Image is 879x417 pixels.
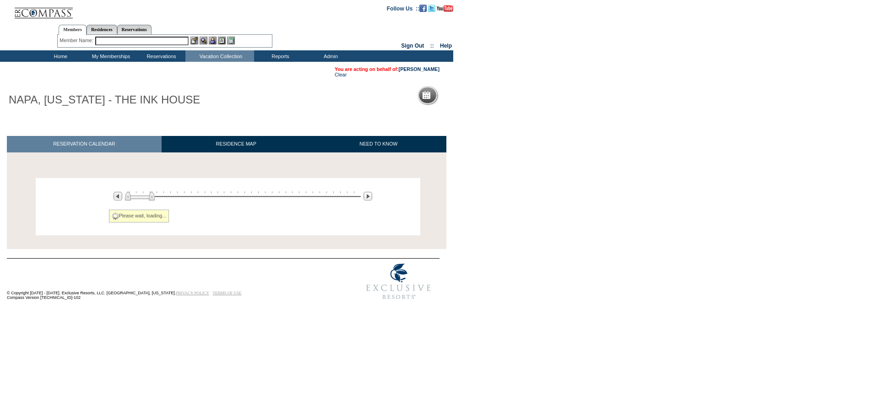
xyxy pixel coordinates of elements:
td: Home [34,50,85,62]
img: Become our fan on Facebook [419,5,427,12]
img: View [200,37,207,44]
span: :: [430,43,434,49]
img: Impersonate [209,37,217,44]
img: Follow us on Twitter [428,5,435,12]
a: TERMS OF USE [213,291,242,295]
div: Please wait, loading... [109,210,169,222]
a: Subscribe to our YouTube Channel [437,5,453,11]
a: Residences [87,25,117,34]
td: Follow Us :: [387,5,419,12]
img: Subscribe to our YouTube Channel [437,5,453,12]
a: Become our fan on Facebook [419,5,427,11]
a: PRIVACY POLICY [176,291,209,295]
td: Reports [254,50,304,62]
a: Reservations [117,25,152,34]
a: NEED TO KNOW [310,136,446,152]
a: Members [59,25,87,35]
h1: NAPA, [US_STATE] - THE INK HOUSE [7,92,202,108]
img: Previous [114,192,122,200]
a: Sign Out [401,43,424,49]
td: © Copyright [DATE] - [DATE]. Exclusive Resorts, LLC. [GEOGRAPHIC_DATA], [US_STATE]. Compass Versi... [7,259,327,304]
span: You are acting on behalf of: [335,66,439,72]
img: Exclusive Resorts [358,259,439,304]
img: Next [364,192,372,200]
a: RESERVATION CALENDAR [7,136,162,152]
a: Clear [335,72,347,77]
img: b_calculator.gif [227,37,235,44]
div: Member Name: [60,37,95,44]
td: Reservations [135,50,185,62]
a: [PERSON_NAME] [399,66,439,72]
a: Help [440,43,452,49]
td: My Memberships [85,50,135,62]
h5: Reservation Calendar [434,92,504,98]
a: RESIDENCE MAP [162,136,311,152]
td: Admin [304,50,355,62]
img: b_edit.gif [190,37,198,44]
td: Vacation Collection [185,50,254,62]
img: spinner2.gif [112,212,119,220]
a: Follow us on Twitter [428,5,435,11]
img: Reservations [218,37,226,44]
